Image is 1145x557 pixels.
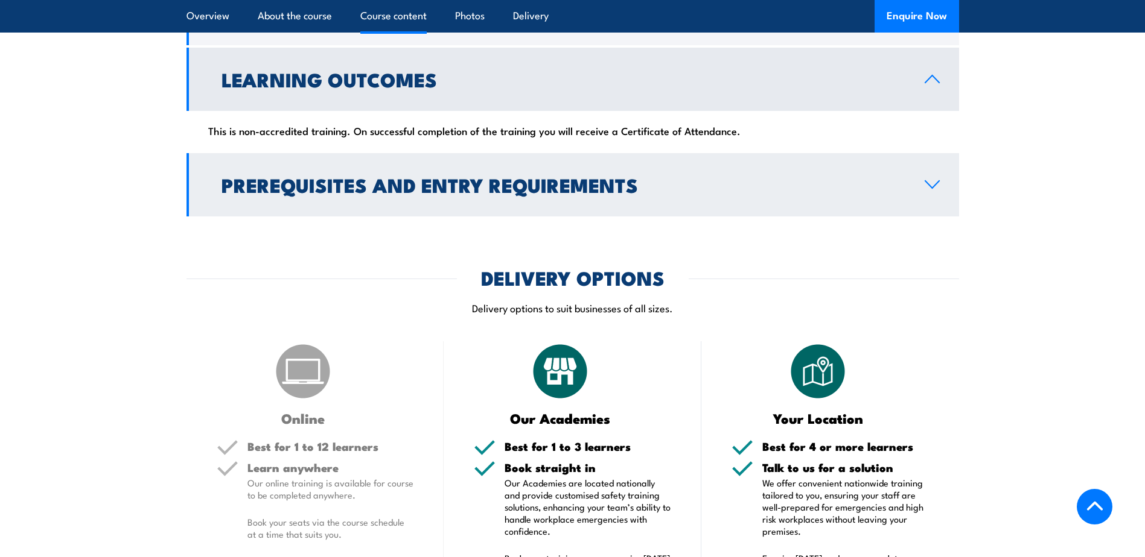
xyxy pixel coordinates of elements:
p: Our online training is available for course to be completed anywhere. [247,477,414,501]
h5: Talk to us for a solution [762,462,929,473]
h5: Best for 1 to 12 learners [247,441,414,452]
h5: Learn anywhere [247,462,414,473]
h5: Best for 1 to 3 learners [505,441,671,452]
p: We offer convenient nationwide training tailored to you, ensuring your staff are well-prepared fo... [762,477,929,537]
h5: Best for 4 or more learners [762,441,929,452]
h3: Your Location [732,411,905,425]
p: Our Academies are located nationally and provide customised safety training solutions, enhancing ... [505,477,671,537]
h5: Book straight in [505,462,671,473]
h2: Learning Outcomes [222,71,905,87]
p: Book your seats via the course schedule at a time that suits you. [247,516,414,540]
h2: DELIVERY OPTIONS [481,269,665,286]
h3: Our Academies [474,411,647,425]
div: This is non-accredited training. On successful completion of the training you will receive a Cert... [187,111,959,151]
a: Prerequisites and Entry Requirements [187,153,959,216]
a: Learning Outcomes [187,48,959,111]
h2: Prerequisites and Entry Requirements [222,176,905,193]
h3: Online [217,411,390,425]
p: Delivery options to suit businesses of all sizes. [187,301,959,315]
